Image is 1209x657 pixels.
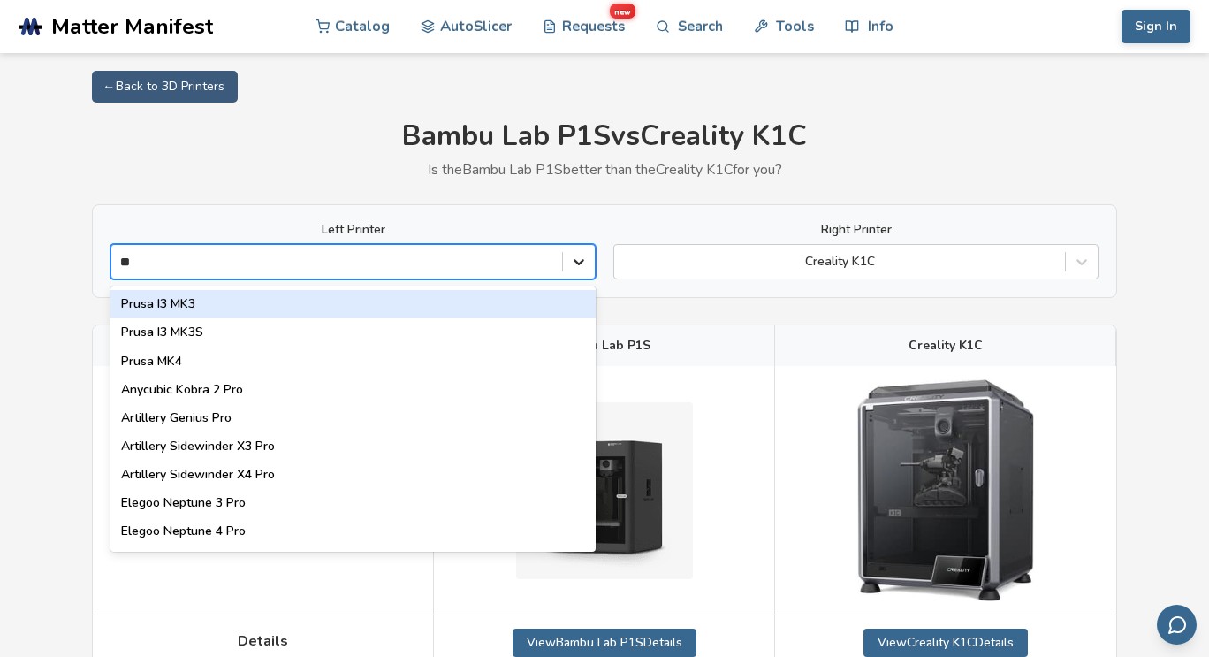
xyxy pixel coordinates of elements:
[1157,605,1197,645] button: Send feedback via email
[110,432,596,461] div: Artillery Sidewinder X3 Pro
[51,14,213,39] span: Matter Manifest
[92,120,1117,153] h1: Bambu Lab P1S vs Creality K1C
[110,489,596,517] div: Elegoo Neptune 3 Pro
[610,4,635,19] span: new
[1122,10,1190,43] button: Sign In
[110,318,596,347] div: Prusa I3 MK3S
[909,339,983,353] span: Creality K1C
[110,348,596,376] div: Prusa MK4
[863,629,1028,657] a: ViewCreality K1CDetails
[110,404,596,432] div: Artillery Genius Pro
[110,223,596,237] label: Left Printer
[238,633,288,649] span: Details
[110,376,596,404] div: Anycubic Kobra 2 Pro
[516,402,693,579] img: Bambu Lab P1S
[110,461,596,489] div: Artillery Sidewinder X4 Pro
[857,379,1034,601] img: Creality K1C
[110,546,596,574] div: Ender 3 Pro
[623,255,627,269] input: Creality K1C
[92,162,1117,178] p: Is the Bambu Lab P1S better than the Creality K1C for you?
[110,517,596,546] div: Elegoo Neptune 4 Pro
[558,339,650,353] span: Bambu Lab P1S
[513,629,696,657] a: ViewBambu Lab P1SDetails
[120,255,135,269] input: Prusa I3 MK3Prusa I3 MK3SPrusa MK4Anycubic Kobra 2 ProArtillery Genius ProArtillery Sidewinder X3...
[92,71,238,103] a: ← Back to 3D Printers
[110,290,596,318] div: Prusa I3 MK3
[613,223,1099,237] label: Right Printer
